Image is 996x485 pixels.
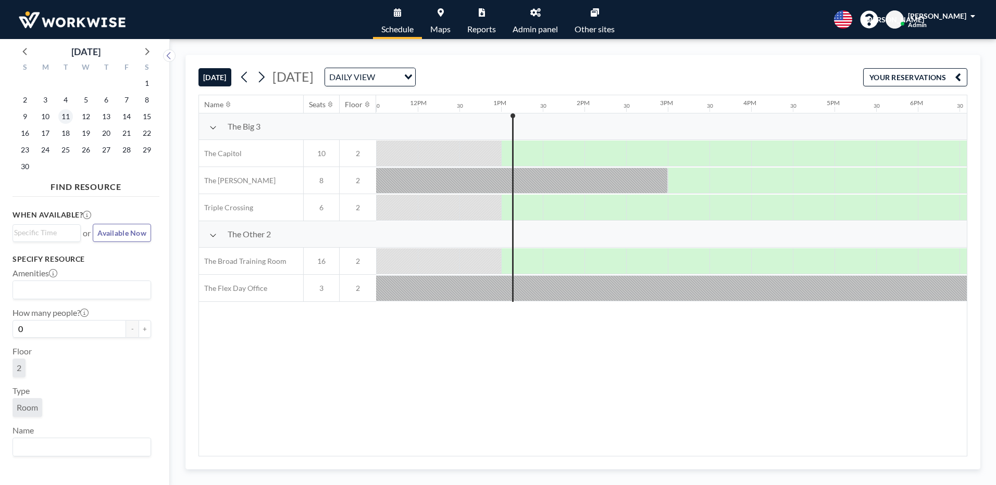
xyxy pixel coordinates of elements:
[79,143,93,157] span: Wednesday, November 26, 2025
[325,68,415,86] div: Search for option
[119,93,134,107] span: Friday, November 7, 2025
[136,61,157,75] div: S
[17,402,38,412] span: Room
[15,61,35,75] div: S
[199,284,267,293] span: The Flex Day Office
[866,15,924,24] span: [PERSON_NAME]
[340,203,376,212] span: 2
[76,61,96,75] div: W
[140,126,154,141] span: Saturday, November 22, 2025
[304,149,339,158] span: 10
[119,143,134,157] span: Friday, November 28, 2025
[13,425,34,436] label: Name
[378,70,398,84] input: Search for option
[97,228,146,237] span: Available Now
[83,228,91,238] span: or
[743,99,756,107] div: 4PM
[467,25,496,33] span: Reports
[457,103,463,109] div: 30
[381,25,414,33] span: Schedule
[272,69,314,84] span: [DATE]
[340,176,376,185] span: 2
[304,257,339,266] span: 16
[13,177,159,192] h4: FIND RESOURCE
[58,93,73,107] span: Tuesday, November 4, 2025
[660,99,673,107] div: 3PM
[17,363,21,373] span: 2
[13,346,32,356] label: Floor
[304,176,339,185] span: 8
[13,386,30,396] label: Type
[56,61,76,75] div: T
[13,225,80,240] div: Search for option
[79,126,93,141] span: Wednesday, November 19, 2025
[340,149,376,158] span: 2
[540,103,546,109] div: 30
[38,143,53,157] span: Monday, November 24, 2025
[13,268,57,278] label: Amenities
[58,109,73,124] span: Tuesday, November 11, 2025
[13,438,151,456] div: Search for option
[119,126,134,141] span: Friday, November 21, 2025
[199,176,276,185] span: The [PERSON_NAME]
[493,99,506,107] div: 1PM
[13,281,151,299] div: Search for option
[99,143,114,157] span: Thursday, November 27, 2025
[18,109,32,124] span: Sunday, November 9, 2025
[17,9,128,30] img: organization-logo
[79,93,93,107] span: Wednesday, November 5, 2025
[199,149,242,158] span: The Capitol
[624,103,630,109] div: 30
[228,229,271,239] span: The Other 2
[18,159,32,174] span: Sunday, November 30, 2025
[513,25,558,33] span: Admin panel
[707,103,713,109] div: 30
[13,254,151,264] h3: Specify resource
[14,227,74,238] input: Search for option
[410,99,427,107] div: 12PM
[119,109,134,124] span: Friday, November 14, 2025
[304,284,339,293] span: 3
[140,93,154,107] span: Saturday, November 8, 2025
[96,61,116,75] div: T
[340,257,376,266] span: 2
[575,25,615,33] span: Other sites
[373,103,380,109] div: 30
[93,224,151,242] button: Available Now
[199,257,287,266] span: The Broad Training Room
[908,11,966,20] span: [PERSON_NAME]
[38,109,53,124] span: Monday, November 10, 2025
[957,103,963,109] div: 30
[790,103,796,109] div: 30
[140,109,154,124] span: Saturday, November 15, 2025
[116,61,136,75] div: F
[908,21,927,29] span: Admin
[18,93,32,107] span: Sunday, November 2, 2025
[827,99,840,107] div: 5PM
[910,99,923,107] div: 6PM
[863,68,967,86] button: YOUR RESERVATIONS
[58,126,73,141] span: Tuesday, November 18, 2025
[327,70,377,84] span: DAILY VIEW
[228,121,260,132] span: The Big 3
[18,143,32,157] span: Sunday, November 23, 2025
[140,143,154,157] span: Saturday, November 29, 2025
[139,320,151,338] button: +
[199,203,253,212] span: Triple Crossing
[99,93,114,107] span: Thursday, November 6, 2025
[198,68,231,86] button: [DATE]
[309,100,326,109] div: Seats
[79,109,93,124] span: Wednesday, November 12, 2025
[99,126,114,141] span: Thursday, November 20, 2025
[13,308,89,318] label: How many people?
[204,100,223,109] div: Name
[18,126,32,141] span: Sunday, November 16, 2025
[304,203,339,212] span: 6
[577,99,590,107] div: 2PM
[340,284,376,293] span: 2
[38,126,53,141] span: Monday, November 17, 2025
[38,93,53,107] span: Monday, November 3, 2025
[14,440,145,454] input: Search for option
[430,25,451,33] span: Maps
[35,61,56,75] div: M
